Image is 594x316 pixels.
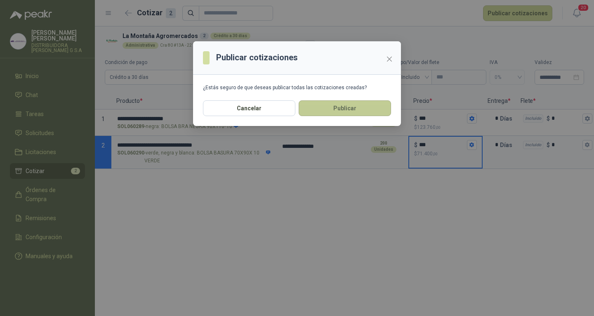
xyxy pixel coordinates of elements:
h3: Publicar cotizaciones [216,51,298,64]
span: close [386,56,393,62]
button: Cancelar [203,100,295,116]
button: Publicar [299,100,391,116]
button: Close [383,52,396,66]
div: ¿Estás seguro de que deseas publicar todas las cotizaciones creadas? [203,85,391,90]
